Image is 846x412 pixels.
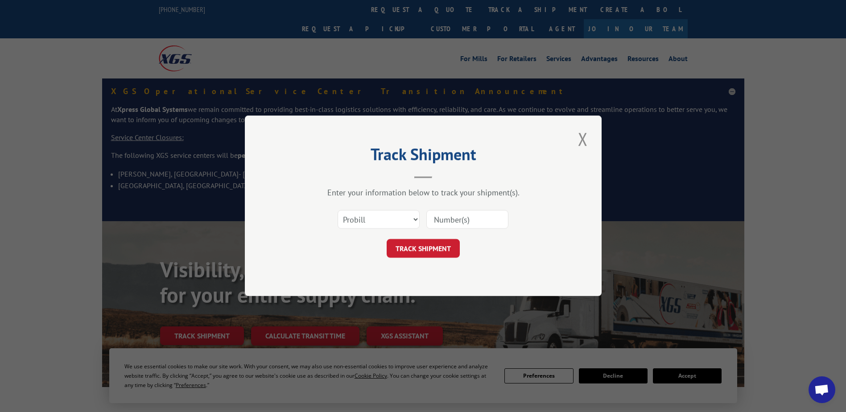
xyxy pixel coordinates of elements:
[387,239,460,258] button: TRACK SHIPMENT
[575,127,590,151] button: Close modal
[809,376,835,403] a: Open chat
[289,148,557,165] h2: Track Shipment
[289,188,557,198] div: Enter your information below to track your shipment(s).
[426,210,508,229] input: Number(s)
